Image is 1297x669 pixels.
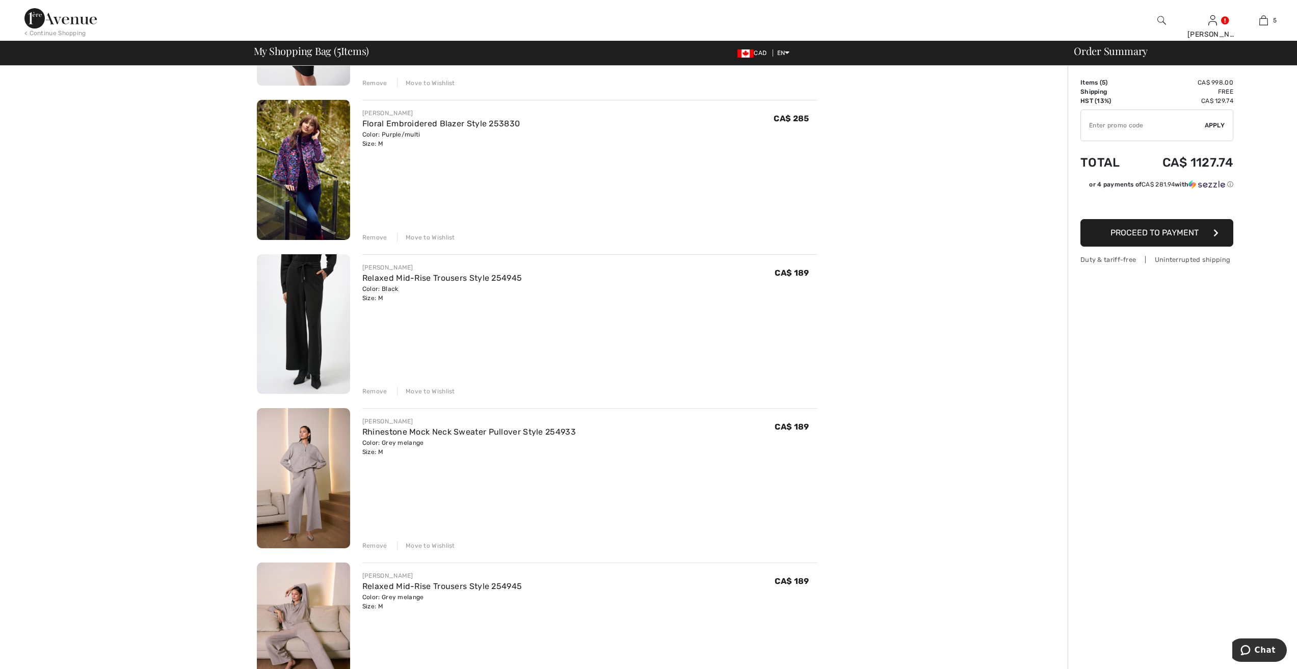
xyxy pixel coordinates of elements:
[24,29,86,38] div: < Continue Shopping
[1080,145,1135,180] td: Total
[362,78,387,88] div: Remove
[362,284,522,303] div: Color: Black Size: M
[362,427,576,437] a: Rhinestone Mock Neck Sweater Pullover Style 254933
[257,254,350,394] img: Relaxed Mid-Rise Trousers Style 254945
[397,387,455,396] div: Move to Wishlist
[774,114,809,123] span: CA$ 285
[1080,78,1135,87] td: Items ( )
[257,100,350,240] img: Floral Embroidered Blazer Style 253830
[362,417,576,426] div: [PERSON_NAME]
[1080,255,1233,264] div: Duty & tariff-free | Uninterrupted shipping
[362,571,522,580] div: [PERSON_NAME]
[362,263,522,272] div: [PERSON_NAME]
[1080,96,1135,105] td: HST (13%)
[362,119,520,128] a: Floral Embroidered Blazer Style 253830
[1142,181,1175,188] span: CA$ 281.94
[1062,46,1291,56] div: Order Summary
[1080,219,1233,247] button: Proceed to Payment
[362,109,520,118] div: [PERSON_NAME]
[1080,180,1233,193] div: or 4 payments ofCA$ 281.94withSezzle Click to learn more about Sezzle
[1135,78,1233,87] td: CA$ 998.00
[362,581,522,591] a: Relaxed Mid-Rise Trousers Style 254945
[1187,29,1237,40] div: [PERSON_NAME]
[737,49,754,58] img: Canadian Dollar
[257,408,350,548] img: Rhinestone Mock Neck Sweater Pullover Style 254933
[362,273,522,283] a: Relaxed Mid-Rise Trousers Style 254945
[1188,180,1225,189] img: Sezzle
[1089,180,1233,189] div: or 4 payments of with
[775,422,809,432] span: CA$ 189
[362,593,522,611] div: Color: Grey melange Size: M
[1232,638,1287,664] iframe: Opens a widget where you can chat to one of our agents
[24,8,97,29] img: 1ère Avenue
[362,130,520,148] div: Color: Purple/multi Size: M
[397,78,455,88] div: Move to Wishlist
[737,49,771,57] span: CAD
[362,233,387,242] div: Remove
[1208,15,1217,25] a: Sign In
[362,541,387,550] div: Remove
[1157,14,1166,26] img: search the website
[362,438,576,457] div: Color: Grey melange Size: M
[1102,79,1105,86] span: 5
[1110,228,1199,237] span: Proceed to Payment
[397,541,455,550] div: Move to Wishlist
[1080,193,1233,216] iframe: PayPal-paypal
[362,387,387,396] div: Remove
[1135,87,1233,96] td: Free
[775,576,809,586] span: CA$ 189
[775,268,809,278] span: CA$ 189
[777,49,790,57] span: EN
[1135,96,1233,105] td: CA$ 129.74
[397,233,455,242] div: Move to Wishlist
[1135,145,1233,180] td: CA$ 1127.74
[1259,14,1268,26] img: My Bag
[1205,121,1225,130] span: Apply
[1081,110,1205,141] input: Promo code
[1238,14,1288,26] a: 5
[1273,16,1277,25] span: 5
[1080,87,1135,96] td: Shipping
[254,46,369,56] span: My Shopping Bag ( Items)
[337,43,341,57] span: 5
[1208,14,1217,26] img: My Info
